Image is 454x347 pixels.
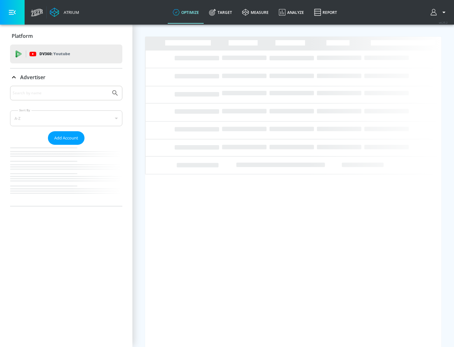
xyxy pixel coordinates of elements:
[10,145,122,206] nav: list of Advertiser
[237,1,274,24] a: measure
[20,74,45,81] p: Advertiser
[309,1,342,24] a: Report
[10,27,122,45] div: Platform
[53,50,70,57] p: Youtube
[48,131,84,145] button: Add Account
[54,134,78,142] span: Add Account
[13,89,108,97] input: Search by name
[439,21,448,24] span: v 4.25.2
[204,1,237,24] a: Target
[10,68,122,86] div: Advertiser
[61,9,79,15] div: Atrium
[10,86,122,206] div: Advertiser
[168,1,204,24] a: optimize
[10,44,122,63] div: DV360: Youtube
[18,108,32,112] label: Sort By
[50,8,79,17] a: Atrium
[10,110,122,126] div: A-Z
[12,32,33,39] p: Platform
[39,50,70,57] p: DV360:
[274,1,309,24] a: Analyze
